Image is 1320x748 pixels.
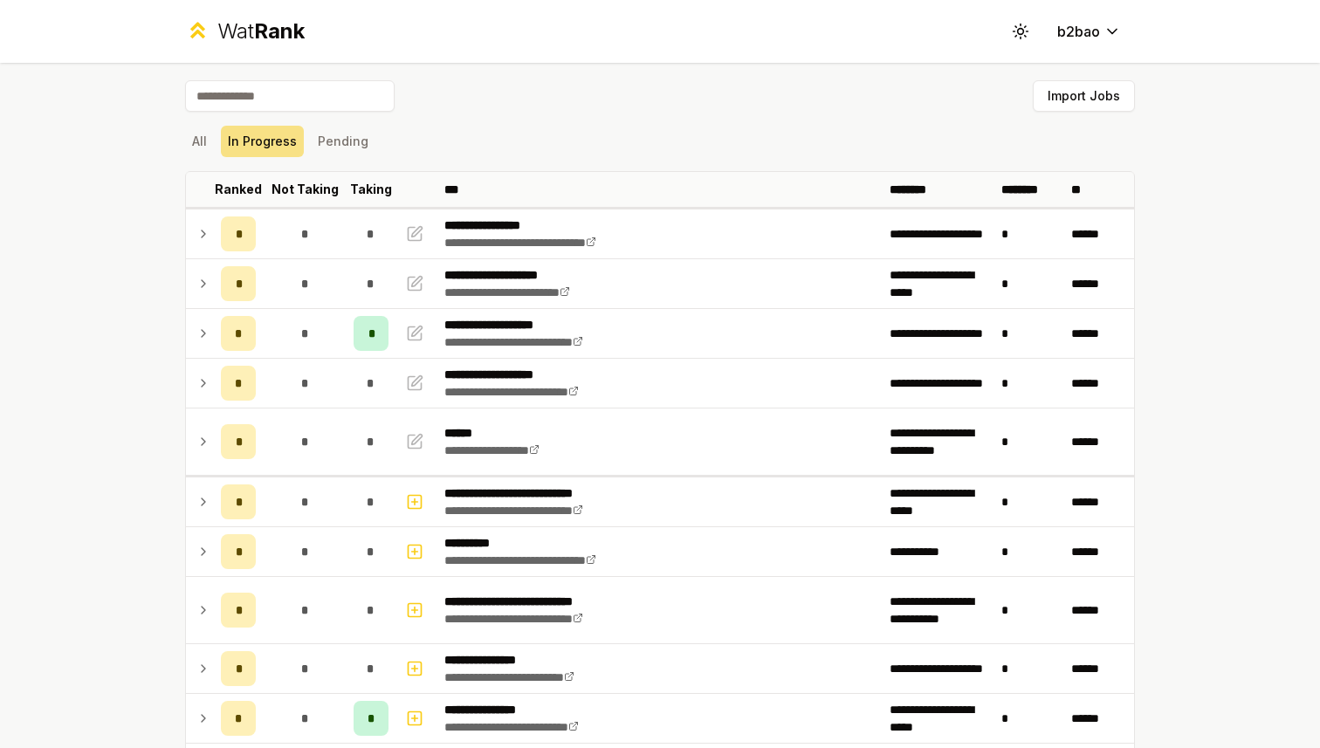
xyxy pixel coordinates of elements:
button: All [185,126,214,157]
span: Rank [254,18,305,44]
div: Wat [217,17,305,45]
p: Not Taking [272,181,339,198]
button: Pending [311,126,375,157]
button: b2bao [1043,16,1135,47]
p: Ranked [215,181,262,198]
a: WatRank [185,17,305,45]
p: Taking [350,181,392,198]
span: b2bao [1057,21,1100,42]
button: Import Jobs [1033,80,1135,112]
button: In Progress [221,126,304,157]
